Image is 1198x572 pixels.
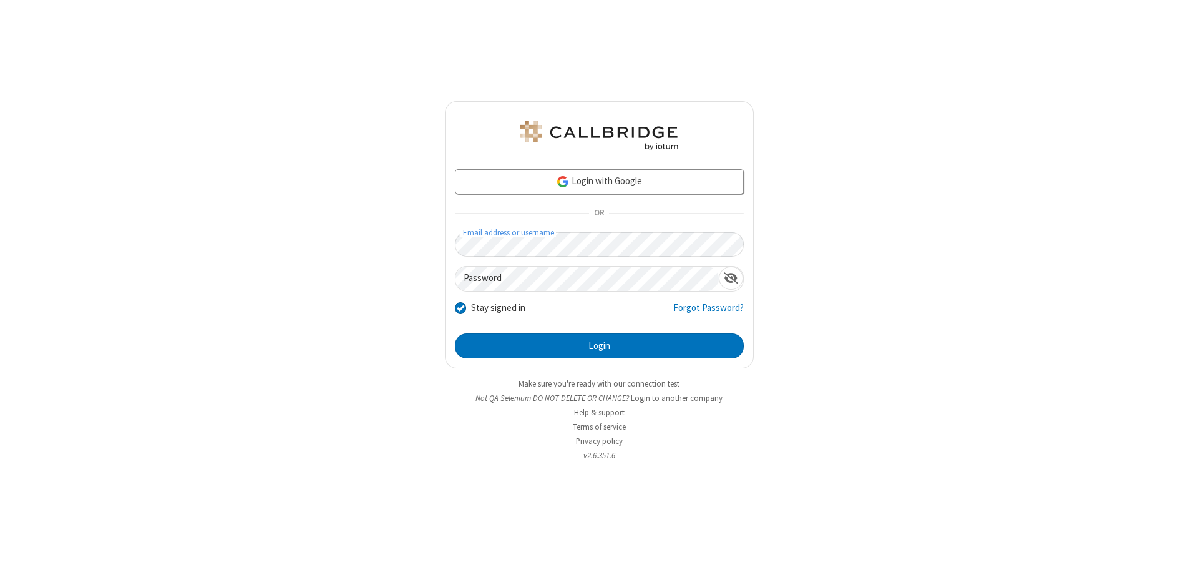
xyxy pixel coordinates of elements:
div: Show password [719,267,743,290]
label: Stay signed in [471,301,525,315]
li: Not QA Selenium DO NOT DELETE OR CHANGE? [445,392,754,404]
button: Login to another company [631,392,723,404]
a: Terms of service [573,422,626,432]
input: Password [455,267,719,291]
a: Login with Google [455,169,744,194]
span: OR [589,205,609,222]
li: v2.6.351.6 [445,450,754,461]
img: QA Selenium DO NOT DELETE OR CHANGE [518,121,680,150]
button: Login [455,333,744,358]
a: Privacy policy [576,436,623,446]
a: Help & support [574,407,625,418]
a: Forgot Password? [673,301,744,325]
img: google-icon.png [556,175,570,189]
input: Email address or username [455,232,744,257]
a: Make sure you're ready with our connection test [519,378,679,389]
